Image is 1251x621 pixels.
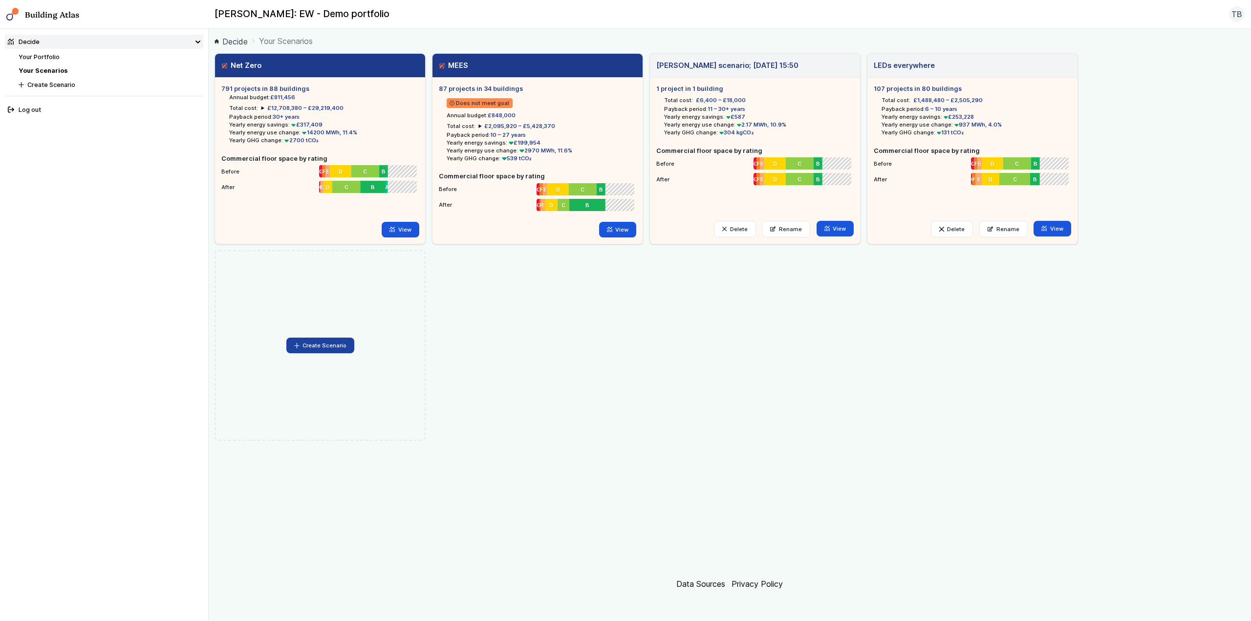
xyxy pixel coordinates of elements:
[319,168,322,175] span: G
[1014,175,1018,183] span: C
[229,104,258,112] h6: Total cost:
[221,60,261,71] h3: Net Zero
[656,60,798,71] h3: [PERSON_NAME] scenario; [DATE] 15:50
[221,84,419,93] h5: 791 projects in 88 buildings
[599,222,637,237] a: View
[364,168,368,175] span: C
[221,154,419,163] h5: Commercial floor space by rating
[537,185,539,193] span: G
[874,84,1071,93] h5: 107 projects in 80 buildings
[8,37,40,46] div: Decide
[708,106,745,112] span: 11 – 30+ years
[447,122,475,130] h6: Total cost:
[757,160,760,168] span: F
[1035,160,1039,168] span: B
[323,168,325,175] span: F
[882,128,1071,136] li: Yearly GHG change:
[874,155,1071,168] li: Before
[656,171,854,184] li: After
[725,113,746,120] span: £587
[732,579,783,589] a: Privacy Policy
[1231,8,1242,20] span: TB
[989,175,993,183] span: D
[267,105,344,111] span: £12,708,380 – £29,219,400
[507,139,540,146] span: £199,954
[439,84,636,93] h5: 87 projects in 34 buildings
[229,93,419,101] li: Annual budget:
[761,175,764,183] span: E
[978,160,982,168] span: E
[259,35,313,47] span: Your Scenarios
[676,579,725,589] a: Data Sources
[345,183,349,191] span: C
[543,185,547,193] span: E
[19,53,60,61] a: Your Portfolio
[582,185,585,193] span: C
[762,221,810,237] a: Rename
[488,112,516,119] span: £848,000
[913,96,983,104] span: £1,488,480 – £2,505,290
[539,201,541,209] span: F
[16,78,203,92] button: Create Scenario
[229,113,419,121] li: Payback period:
[735,121,787,128] span: 2.17 MWh, 10.9%
[320,183,324,191] span: E
[974,160,977,168] span: F
[664,113,854,121] li: Yearly energy savings:
[500,155,532,162] span: 539 tCO₂
[372,183,376,191] span: B
[339,168,343,175] span: D
[586,201,590,209] span: B
[664,105,854,113] li: Payback period:
[774,160,777,168] span: D
[874,146,1071,155] h5: Commercial floor space by rating
[439,171,636,181] h5: Commercial floor space by rating
[664,96,693,104] h6: Total cost:
[874,171,1071,184] li: After
[270,94,295,101] span: £811,456
[229,128,419,136] li: Yearly energy use change:
[931,221,973,237] button: Delete
[757,175,760,183] span: F
[664,128,854,136] li: Yearly GHG change:
[383,168,387,175] span: B
[874,60,935,71] h3: LEDs everywhere
[971,160,974,168] span: G
[718,129,754,136] span: 304 kgCO₂
[283,137,319,144] span: 2700 tCO₂
[557,185,561,193] span: D
[818,160,821,168] span: B
[447,131,636,139] li: Payback period:
[539,185,542,193] span: F
[261,104,344,112] summary: £12,708,380 – £29,219,400
[319,183,320,191] span: G
[518,147,572,154] span: 2970 MWh, 11.6%
[882,121,1071,128] li: Yearly energy use change:
[1035,175,1038,183] span: B
[600,185,604,193] span: B
[215,36,248,47] a: Decide
[799,160,803,168] span: C
[326,168,330,175] span: E
[484,123,555,129] span: £2,095,920 – £5,428,370
[754,160,756,168] span: G
[972,175,975,183] span: F
[447,139,636,147] li: Yearly energy savings:
[5,103,203,117] button: Log out
[447,154,636,162] li: Yearly GHG change:
[971,175,972,183] span: G
[664,121,854,128] li: Yearly energy use change:
[5,35,203,49] summary: Decide
[439,60,468,71] h3: MEES
[490,131,526,138] span: 10 – 27 years
[229,121,419,128] li: Yearly energy savings:
[387,183,389,191] span: A
[882,105,1071,113] li: Payback period:
[696,96,746,104] span: £6,400 – £18,000
[382,222,419,237] a: View
[286,338,355,353] button: Create Scenario
[447,147,636,154] li: Yearly energy use change:
[714,221,756,237] button: Delete
[977,175,981,183] span: E
[754,175,756,183] span: G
